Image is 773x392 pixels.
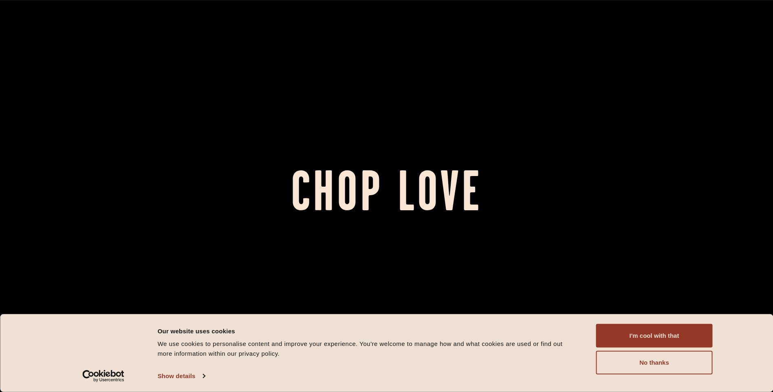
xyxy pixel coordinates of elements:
[596,324,713,348] button: I'm cool with that
[68,370,139,382] a: Usercentrics Cookiebot - opens in a new window
[158,370,205,382] a: Show details
[596,351,713,374] button: No thanks
[158,339,578,359] div: We use cookies to personalise content and improve your experience. You're welcome to manage how a...
[158,326,578,336] div: Our website uses cookies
